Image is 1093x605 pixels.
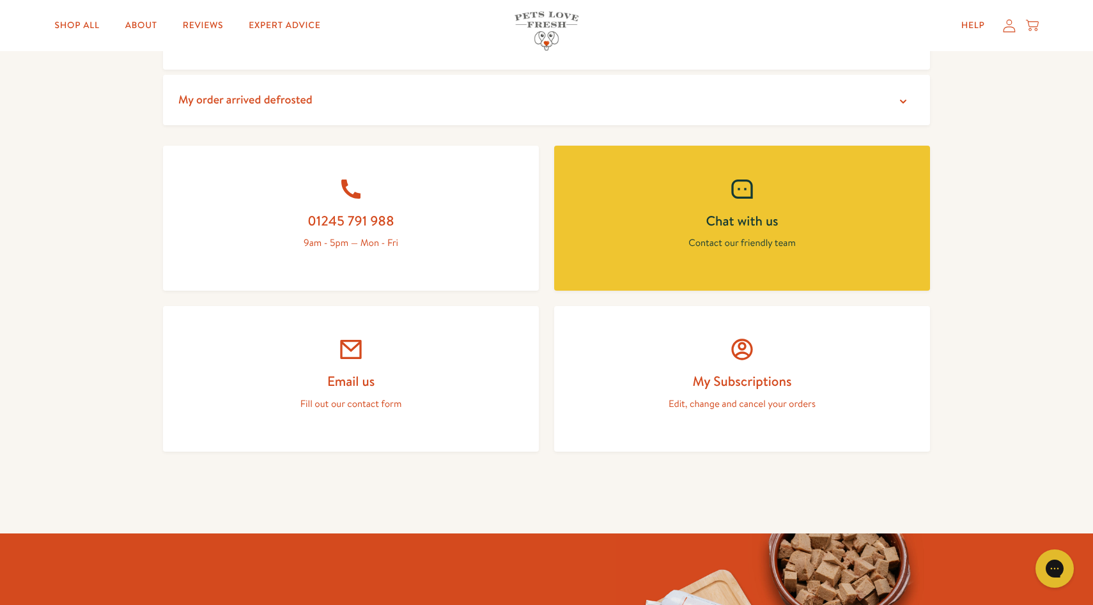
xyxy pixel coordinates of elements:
a: 01245 791 988 9am - 5pm — Mon - Fri [163,146,539,291]
a: Email us Fill out our contact form [163,306,539,452]
a: Chat with us Contact our friendly team [554,146,930,291]
a: My Subscriptions Edit, change and cancel your orders [554,306,930,452]
span: My order arrived defrosted [178,91,313,107]
h2: 01245 791 988 [194,212,508,229]
a: About [115,13,167,38]
img: Pets Love Fresh [515,11,578,50]
p: Contact our friendly team [585,234,899,251]
p: Edit, change and cancel your orders [585,395,899,412]
h2: My Subscriptions [585,372,899,390]
h2: Chat with us [585,212,899,229]
p: 9am - 5pm — Mon - Fri [194,234,508,251]
h2: Email us [194,372,508,390]
p: Fill out our contact form [194,395,508,412]
a: Help [951,13,995,38]
a: Reviews [173,13,233,38]
a: Expert Advice [238,13,330,38]
iframe: Gorgias live chat messenger [1029,545,1080,592]
summary: My order arrived defrosted [163,75,930,125]
a: Shop All [45,13,110,38]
